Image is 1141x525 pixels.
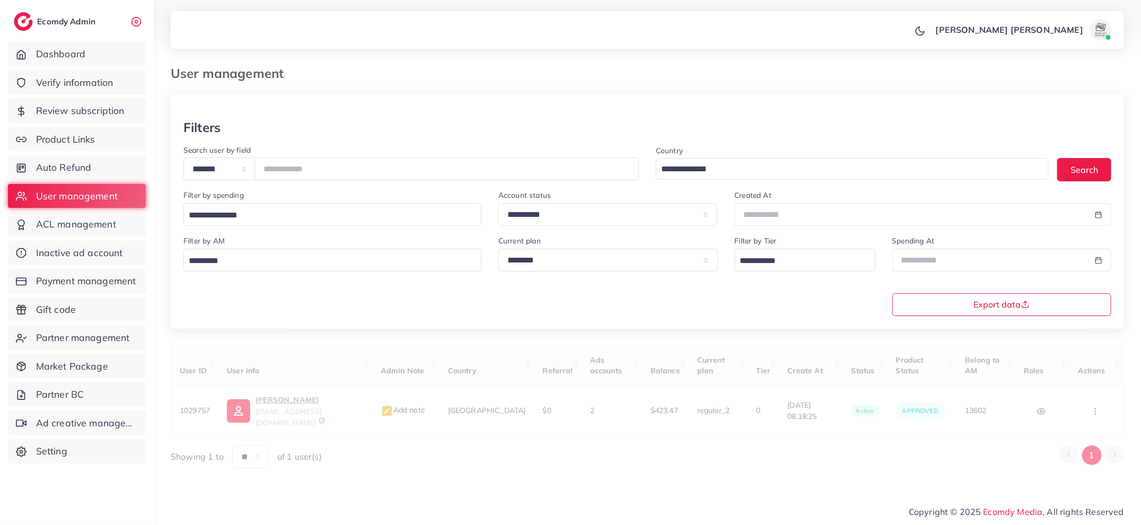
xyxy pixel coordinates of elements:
[36,104,125,118] span: Review subscription
[8,99,146,123] a: Review subscription
[14,12,98,31] a: logoEcomdy Admin
[8,354,146,379] a: Market Package
[936,23,1083,36] p: [PERSON_NAME] [PERSON_NAME]
[8,42,146,66] a: Dashboard
[185,253,468,269] input: Search for option
[36,360,108,373] span: Market Package
[36,47,85,61] span: Dashboard
[183,249,481,272] div: Search for option
[8,297,146,322] a: Gift code
[36,189,118,203] span: User management
[8,269,146,293] a: Payment management
[735,249,875,272] div: Search for option
[8,241,146,265] a: Inactive ad account
[37,16,98,27] h2: Ecomdy Admin
[36,303,76,317] span: Gift code
[36,246,123,260] span: Inactive ad account
[8,382,146,407] a: Partner BC
[36,161,92,174] span: Auto Refund
[36,274,136,288] span: Payment management
[36,76,113,90] span: Verify information
[185,207,468,224] input: Search for option
[1090,19,1111,40] img: avatar
[8,326,146,350] a: Partner management
[8,155,146,180] a: Auto Refund
[656,158,1049,180] div: Search for option
[736,253,862,269] input: Search for option
[36,444,67,458] span: Setting
[36,331,130,345] span: Partner management
[8,184,146,208] a: User management
[8,71,146,95] a: Verify information
[930,19,1116,40] a: [PERSON_NAME] [PERSON_NAME]avatar
[36,133,95,146] span: Product Links
[36,217,116,231] span: ACL management
[8,411,146,435] a: Ad creative management
[8,212,146,237] a: ACL management
[657,161,1035,178] input: Search for option
[14,12,33,31] img: logo
[36,388,84,401] span: Partner BC
[183,203,481,226] div: Search for option
[8,127,146,152] a: Product Links
[36,416,138,430] span: Ad creative management
[8,439,146,463] a: Setting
